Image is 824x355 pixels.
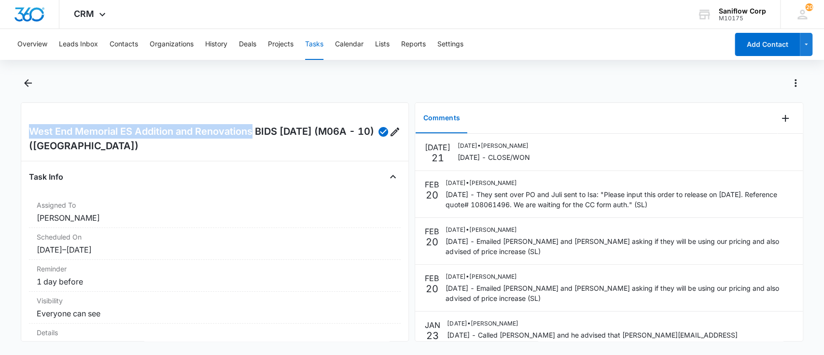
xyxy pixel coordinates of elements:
button: Contacts [110,29,138,60]
div: account name [719,7,766,15]
h4: Task Info [29,171,63,183]
button: Lists [375,29,390,60]
p: [DATE] [425,142,450,153]
button: History [205,29,227,60]
button: Overview [17,29,47,60]
p: [DATE] - Emailed [PERSON_NAME] and [PERSON_NAME] asking if they will be using our pricing and als... [446,236,793,256]
p: FEB [425,179,439,190]
dt: Assigned To [37,200,393,210]
button: Calendar [335,29,363,60]
p: 23 [426,331,439,341]
button: Add Contact [735,33,800,56]
div: notifications count [805,3,813,11]
div: Reminder1 day before [29,260,401,292]
p: [DATE] • [PERSON_NAME] [446,272,793,281]
p: [DATE] • [PERSON_NAME] [446,179,793,187]
div: Scheduled On[DATE]–[DATE] [29,228,401,260]
button: Edit [389,124,401,140]
div: VisibilityEveryone can see [29,292,401,324]
p: [DATE] - CLOSE/WON [457,152,530,162]
p: [DATE] • [PERSON_NAME] [446,226,793,234]
p: 20 [426,190,438,200]
button: Projects [268,29,293,60]
div: Assigned To[PERSON_NAME] [29,196,401,228]
dd: 1 day before [37,276,393,287]
dd: [DATE] – [DATE] [37,244,393,256]
dt: Details [37,327,393,338]
button: Leads Inbox [59,29,98,60]
p: [DATE] • [PERSON_NAME] [447,319,793,328]
button: Close [385,169,401,185]
dd: Everyone can see [37,308,393,319]
p: 20 [426,284,438,294]
button: Reports [401,29,426,60]
dt: Reminder [37,264,393,274]
dt: Visibility [37,296,393,306]
h2: West End Memorial ES Addition and Renovations BIDS [DATE] (M06A - 10) ([GEOGRAPHIC_DATA]) [29,124,377,153]
p: [DATE] - Emailed [PERSON_NAME] and [PERSON_NAME] asking if they will be using our pricing and als... [446,283,793,303]
p: JAN [425,319,440,331]
p: [DATE] • [PERSON_NAME] [457,142,530,150]
div: account id [719,15,766,22]
p: [DATE] - They sent over PO and Juli sent to Isa: "Please input this order to release on [DATE]. R... [446,189,793,210]
button: Actions [788,75,803,91]
button: Back [21,75,36,91]
p: FEB [425,272,439,284]
button: Settings [437,29,463,60]
span: CRM [74,9,94,19]
button: Organizations [150,29,194,60]
dt: Scheduled On [37,232,393,242]
span: 20 [805,3,813,11]
button: Add Comment [778,111,793,126]
p: FEB [425,226,439,237]
p: 20 [426,237,438,247]
dd: [PERSON_NAME] [37,212,393,224]
button: Tasks [305,29,323,60]
button: Deals [239,29,256,60]
p: 21 [432,153,444,163]
button: Comments [416,103,467,133]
